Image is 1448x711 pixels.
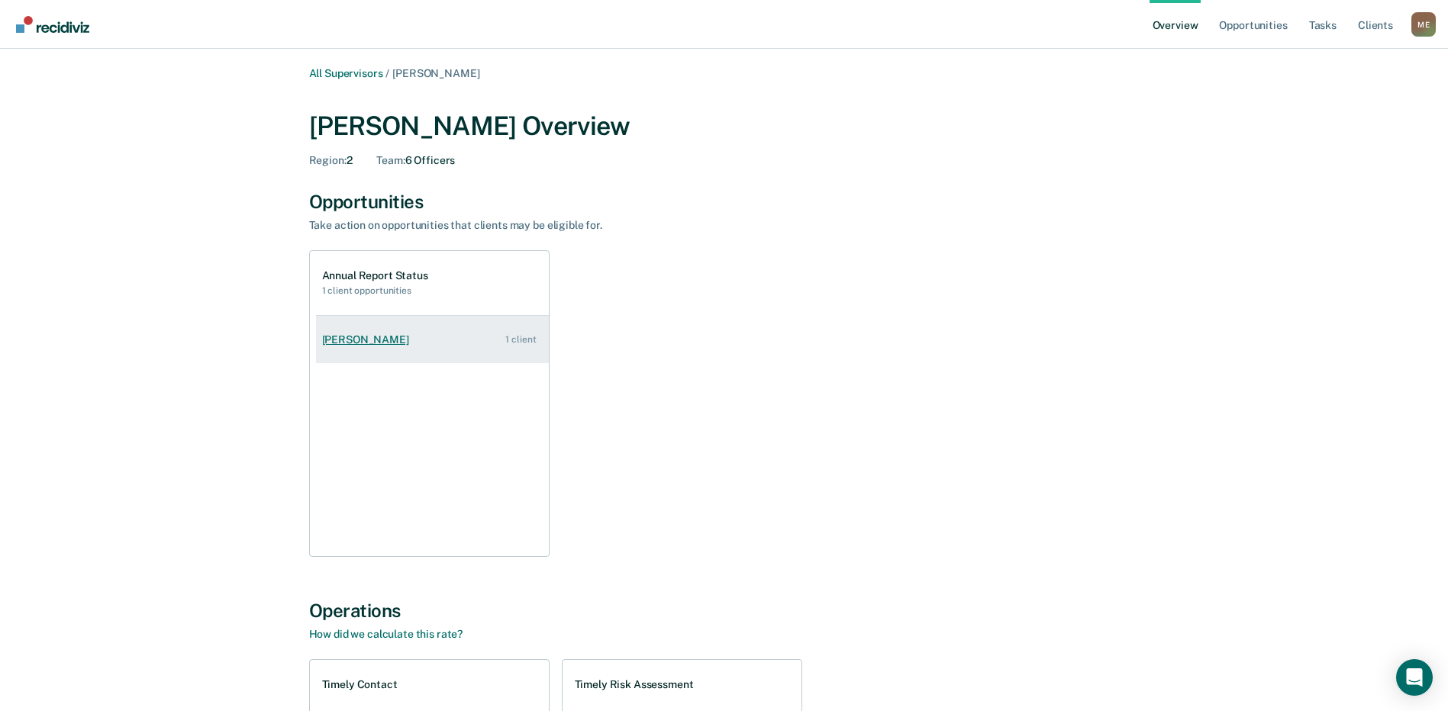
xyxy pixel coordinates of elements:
h1: Timely Risk Assessment [575,678,694,691]
div: Opportunities [309,191,1140,213]
div: 6 Officers [376,154,455,167]
h1: Annual Report Status [322,269,428,282]
div: [PERSON_NAME] Overview [309,111,1140,142]
div: Take action on opportunities that clients may be eligible for. [309,219,843,232]
img: Recidiviz [16,16,89,33]
div: [PERSON_NAME] [322,333,415,346]
span: Team : [376,154,405,166]
div: 2 [309,154,353,167]
a: [PERSON_NAME] 1 client [316,318,549,362]
div: M E [1411,12,1436,37]
div: Operations [309,600,1140,622]
span: Region : [309,154,347,166]
div: 1 client [505,334,536,345]
button: Profile dropdown button [1411,12,1436,37]
span: [PERSON_NAME] [392,67,479,79]
div: Open Intercom Messenger [1396,659,1433,696]
span: / [382,67,392,79]
a: How did we calculate this rate? [309,628,463,640]
a: All Supervisors [309,67,383,79]
h1: Timely Contact [322,678,398,691]
h2: 1 client opportunities [322,285,428,296]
